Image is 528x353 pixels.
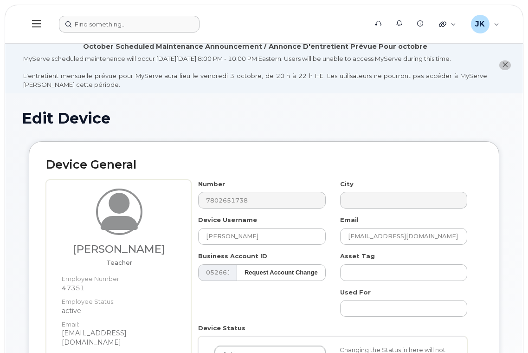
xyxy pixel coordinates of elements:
label: Email [340,216,359,224]
button: Request Account Change [237,264,326,281]
h2: Device General [46,158,482,171]
dt: Employee Status: [62,293,176,306]
button: close notification [499,60,511,70]
label: Business Account ID [198,252,267,261]
strong: Request Account Change [245,269,318,276]
div: MyServe scheduled maintenance will occur [DATE][DATE] 8:00 PM - 10:00 PM Eastern. Users will be u... [23,54,487,89]
label: Device Username [198,216,257,224]
h1: Edit Device [22,110,506,126]
div: October Scheduled Maintenance Announcement / Annonce D'entretient Prévue Pour octobre [83,42,427,52]
span: Job title [106,259,132,266]
dd: active [62,306,176,315]
label: City [340,180,354,189]
dt: Email: [62,315,176,329]
label: Number [198,180,225,189]
h3: [PERSON_NAME] [62,243,176,255]
dd: [EMAIL_ADDRESS][DOMAIN_NAME] [62,328,176,347]
dt: Employee Number: [62,270,176,283]
dd: 47351 [62,283,176,293]
label: Device Status [198,324,245,333]
label: Asset Tag [340,252,375,261]
label: Used For [340,288,371,297]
